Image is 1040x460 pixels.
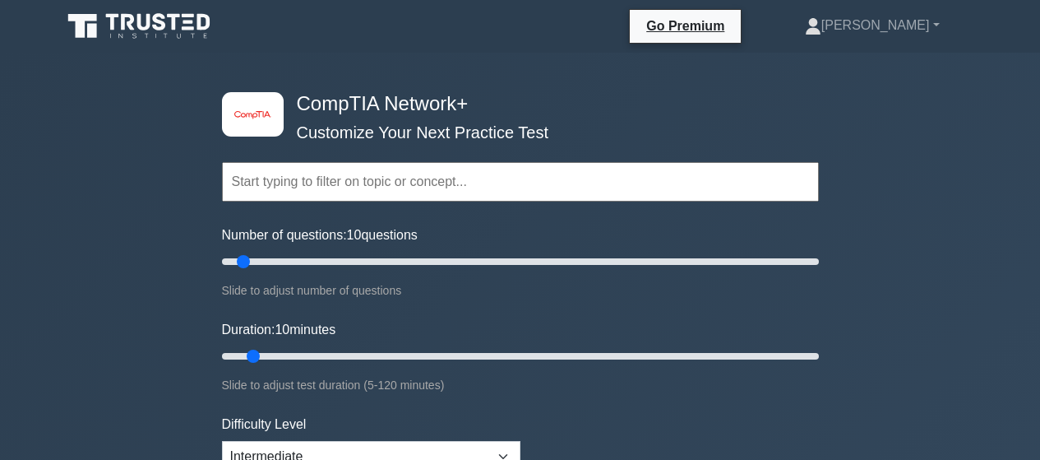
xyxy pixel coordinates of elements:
[222,375,819,395] div: Slide to adjust test duration (5-120 minutes)
[222,281,819,300] div: Slide to adjust number of questions
[222,320,336,340] label: Duration: minutes
[222,415,307,434] label: Difficulty Level
[275,323,289,337] span: 10
[765,9,979,42] a: [PERSON_NAME]
[290,92,738,116] h4: CompTIA Network+
[347,228,362,242] span: 10
[222,162,819,202] input: Start typing to filter on topic or concept...
[222,225,418,245] label: Number of questions: questions
[636,16,734,36] a: Go Premium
